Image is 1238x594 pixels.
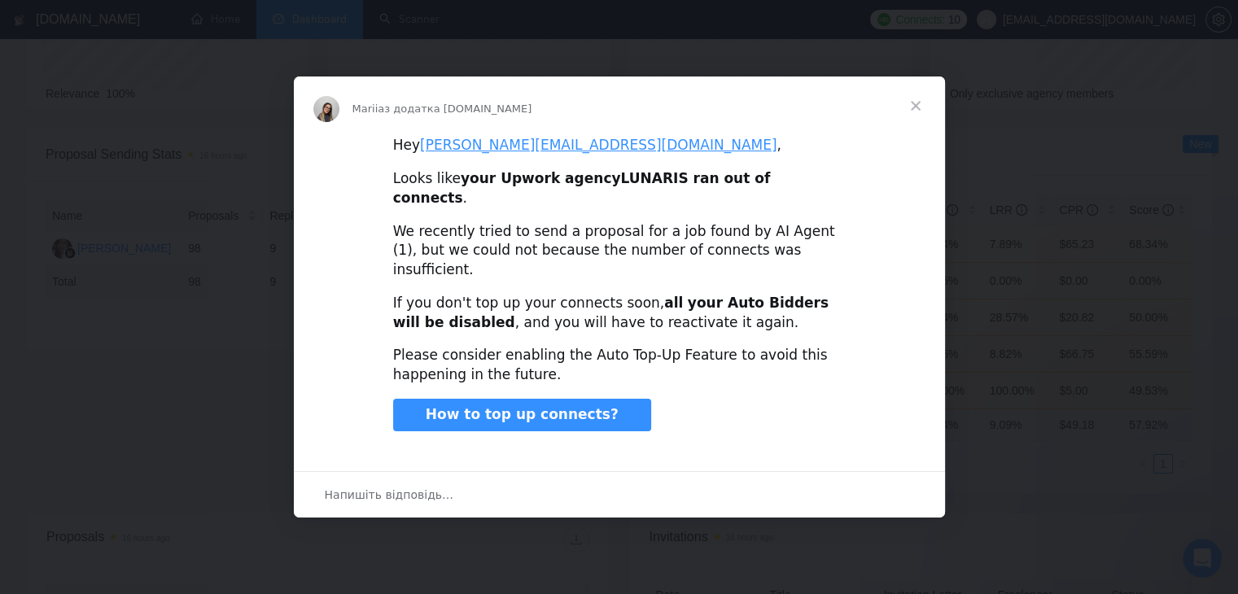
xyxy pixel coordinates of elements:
span: з додатка [DOMAIN_NAME] [384,103,532,115]
span: Mariia [352,103,385,115]
b: LUNARIS ran out of connects [393,170,771,206]
div: Looks like . [393,169,846,208]
div: Закрити [520,7,549,36]
a: [PERSON_NAME][EMAIL_ADDRESS][DOMAIN_NAME] [420,137,776,153]
span: Напишіть відповідь… [325,484,454,505]
b: all [664,295,683,311]
button: go back [11,7,42,37]
b: your Upwork agency [461,170,621,186]
div: Відкрити бесіду й відповісти [294,471,945,518]
span: Закрити [886,76,945,135]
div: If you don't top up your connects soon, , and you will have to reactivate it again. [393,294,846,333]
span: How to top up connects? [426,406,619,422]
div: We recently tried to send a proposal for a job found by AI Agent (1), but we could not because th... [393,222,846,280]
a: How to top up connects? [393,399,651,431]
div: Please consider enabling the Auto Top-Up Feature to avoid this happening in the future. [393,346,846,385]
div: Hey , [393,136,846,155]
b: your Auto Bidders will be disabled [393,295,829,330]
button: Згорнути вікно [489,7,520,37]
img: Profile image for Mariia [313,96,339,122]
